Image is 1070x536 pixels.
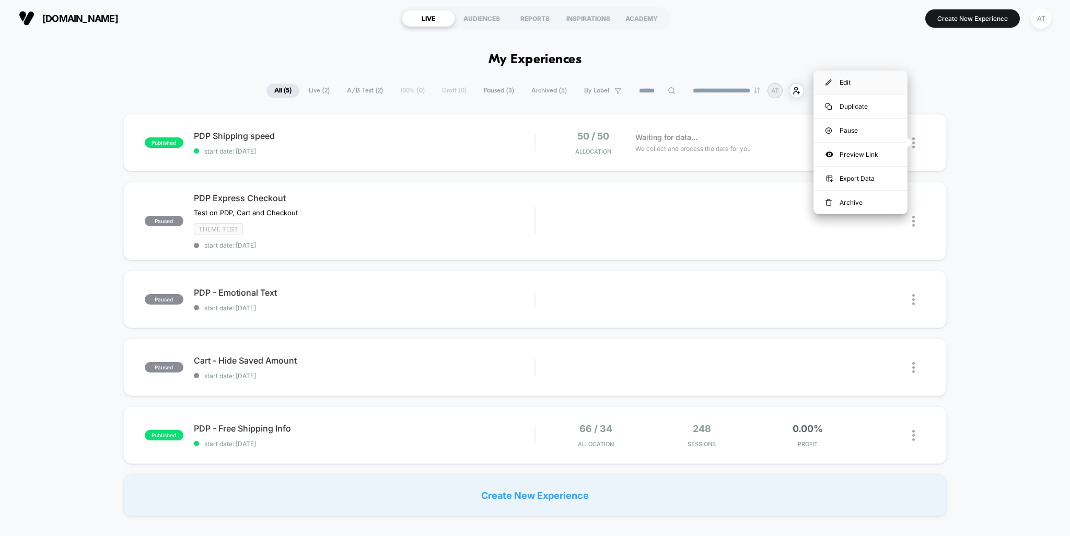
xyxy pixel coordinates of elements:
[145,294,183,305] span: paused
[194,287,535,298] span: PDP - Emotional Text
[693,423,711,434] span: 248
[339,84,391,98] span: A/B Test ( 2 )
[793,423,823,434] span: 0.00%
[266,84,299,98] span: All ( 5 )
[578,440,614,448] span: Allocation
[825,103,832,110] img: menu
[194,223,243,235] span: Theme Test
[635,132,697,143] span: Waiting for data...
[123,474,947,516] div: Create New Experience
[301,84,338,98] span: Live ( 2 )
[912,294,915,305] img: close
[758,440,858,448] span: PROFIT
[577,131,609,142] span: 50 / 50
[825,199,832,206] img: menu
[194,131,535,141] span: PDP Shipping speed
[194,423,535,434] span: PDP - Free Shipping Info
[579,423,612,434] span: 66 / 34
[194,440,535,448] span: start date: [DATE]
[194,241,535,249] span: start date: [DATE]
[194,147,535,155] span: start date: [DATE]
[575,148,611,155] span: Allocation
[813,191,908,214] div: Archive
[912,430,915,441] img: close
[584,87,609,95] span: By Label
[635,144,751,154] span: We collect and process the data for you
[476,84,522,98] span: Paused ( 3 )
[194,372,535,380] span: start date: [DATE]
[145,216,183,226] span: paused
[813,71,908,94] div: Edit
[194,355,535,366] span: Cart - Hide Saved Amount
[652,440,752,448] span: Sessions
[912,137,915,148] img: close
[813,119,908,142] div: Pause
[813,95,908,118] div: Duplicate
[145,137,183,148] span: published
[562,10,615,27] div: INSPIRATIONS
[194,208,298,217] span: Test on PDP, Cart and Checkout
[813,143,908,166] div: Preview Link
[508,10,562,27] div: REPORTS
[489,52,582,67] h1: My Experiences
[912,216,915,227] img: close
[16,10,121,27] button: [DOMAIN_NAME]
[925,9,1020,28] button: Create New Experience
[42,13,118,24] span: [DOMAIN_NAME]
[912,362,915,373] img: close
[1028,8,1054,29] button: AT
[1031,8,1051,29] div: AT
[524,84,575,98] span: Archived ( 5 )
[813,167,908,190] div: Export Data
[194,304,535,312] span: start date: [DATE]
[825,79,832,86] img: menu
[825,127,832,134] img: menu
[615,10,668,27] div: ACADEMY
[771,87,779,95] p: AT
[145,430,183,440] span: published
[455,10,508,27] div: AUDIENCES
[402,10,455,27] div: LIVE
[145,362,183,372] span: paused
[754,87,760,94] img: end
[194,193,535,203] span: PDP Express Checkout
[19,10,34,26] img: Visually logo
